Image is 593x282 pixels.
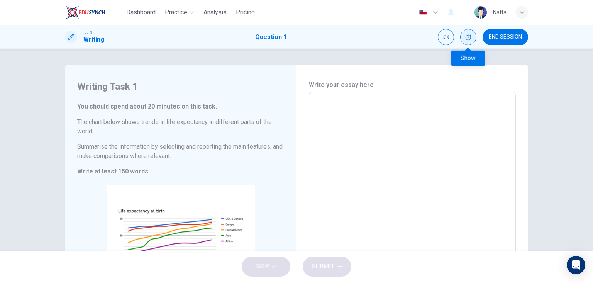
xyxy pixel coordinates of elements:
div: Show [451,51,485,66]
span: IELTS [83,30,92,35]
span: Analysis [203,8,227,17]
h1: Question 1 [255,32,287,42]
button: Dashboard [123,5,159,19]
span: Practice [165,8,187,17]
h6: You should spend about 20 minutes on this task. [77,102,284,111]
h6: Write your essay here [309,80,516,90]
button: END SESSION [483,29,528,45]
div: Open Intercom Messenger [567,256,585,274]
div: Show [460,29,476,45]
span: END SESSION [489,34,522,40]
h6: The chart below shows trends in life expectancy in different parts of the world. [77,117,284,136]
strong: Write at least 150 words. [77,168,150,175]
div: Natta [493,8,507,17]
img: EduSynch logo [65,5,105,20]
button: Analysis [200,5,230,19]
h1: Writing [83,35,104,44]
img: en [418,10,428,15]
button: Practice [162,5,197,19]
h4: Writing Task 1 [77,80,284,93]
div: Mute [438,29,454,45]
button: Pricing [233,5,258,19]
a: EduSynch logo [65,5,123,20]
span: Pricing [236,8,255,17]
span: Dashboard [126,8,156,17]
img: Profile picture [474,6,487,19]
h6: Summarise the information by selecting and reporting the main features, and make comparisons wher... [77,142,284,161]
